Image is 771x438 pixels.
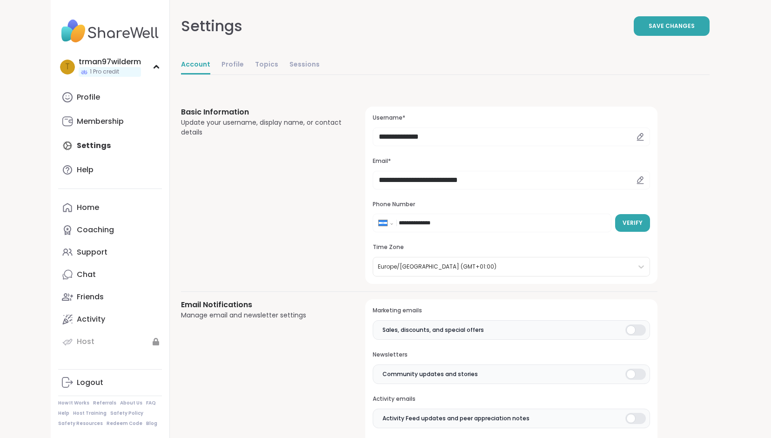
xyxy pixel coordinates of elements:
[77,247,107,257] div: Support
[382,326,484,334] span: Sales, discounts, and special offers
[58,263,162,286] a: Chat
[373,157,650,165] h3: Email*
[90,68,119,76] span: 1 Pro credit
[77,202,99,213] div: Home
[58,110,162,133] a: Membership
[382,414,530,423] span: Activity Feed updates and peer appreciation notes
[181,15,242,37] div: Settings
[58,371,162,394] a: Logout
[634,16,710,36] button: Save Changes
[58,219,162,241] a: Coaching
[77,292,104,302] div: Friends
[181,310,343,320] div: Manage email and newsletter settings
[373,114,650,122] h3: Username*
[373,243,650,251] h3: Time Zone
[77,116,124,127] div: Membership
[77,225,114,235] div: Coaching
[110,410,143,417] a: Safety Policy
[120,400,142,406] a: About Us
[623,219,643,227] span: Verify
[58,15,162,47] img: ShareWell Nav Logo
[58,420,103,427] a: Safety Resources
[79,57,141,67] div: trman97wilderm
[221,56,244,74] a: Profile
[93,400,116,406] a: Referrals
[58,308,162,330] a: Activity
[77,270,96,280] div: Chat
[373,307,650,315] h3: Marketing emails
[146,400,156,406] a: FAQ
[382,370,478,378] span: Community updates and stories
[373,201,650,209] h3: Phone Number
[58,241,162,263] a: Support
[649,22,695,30] span: Save Changes
[373,395,650,403] h3: Activity emails
[77,165,94,175] div: Help
[77,377,103,388] div: Logout
[77,314,105,324] div: Activity
[615,214,650,232] button: Verify
[107,420,142,427] a: Redeem Code
[181,299,343,310] h3: Email Notifications
[58,86,162,108] a: Profile
[77,337,94,347] div: Host
[255,56,278,74] a: Topics
[58,159,162,181] a: Help
[65,61,70,73] span: t
[58,330,162,353] a: Host
[58,286,162,308] a: Friends
[58,196,162,219] a: Home
[181,118,343,137] div: Update your username, display name, or contact details
[73,410,107,417] a: Host Training
[181,107,343,118] h3: Basic Information
[58,400,89,406] a: How It Works
[373,351,650,359] h3: Newsletters
[146,420,157,427] a: Blog
[181,56,210,74] a: Account
[58,410,69,417] a: Help
[289,56,320,74] a: Sessions
[77,92,100,102] div: Profile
